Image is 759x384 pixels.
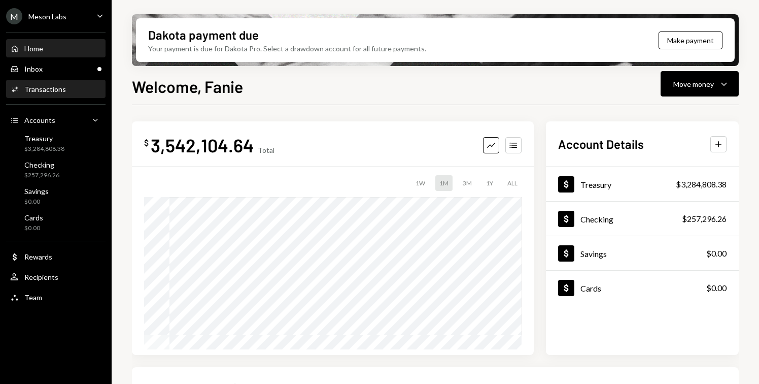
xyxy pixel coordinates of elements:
a: Cards$0.00 [546,271,739,305]
a: Savings$0.00 [6,184,106,208]
a: Savings$0.00 [546,236,739,270]
button: Move money [661,71,739,97]
a: Checking$257,296.26 [6,157,106,182]
a: Checking$257,296.26 [546,202,739,236]
div: Team [24,293,42,302]
div: Accounts [24,116,55,124]
div: 1W [411,175,429,191]
a: Inbox [6,59,106,78]
a: Team [6,288,106,306]
div: Treasury [580,180,611,189]
div: Inbox [24,65,43,73]
div: $257,296.26 [682,213,727,225]
a: Cards$0.00 [6,210,106,235]
div: Treasury [24,134,64,143]
div: Cards [580,283,601,293]
div: Meson Labs [28,12,66,21]
h2: Account Details [558,136,644,152]
div: $0.00 [24,198,49,206]
div: 1M [435,175,453,191]
div: Rewards [24,252,52,261]
div: $257,296.26 [24,171,59,180]
div: Home [24,44,43,53]
div: Move money [673,79,714,89]
div: Dakota payment due [148,26,259,43]
div: $0.00 [706,282,727,294]
div: $0.00 [706,247,727,260]
a: Recipients [6,268,106,286]
div: 3M [459,175,476,191]
h1: Welcome, Fanie [132,76,243,97]
div: 3,542,104.64 [151,134,254,156]
div: ALL [503,175,522,191]
div: Your payment is due for Dakota Pro. Select a drawdown account for all future payments. [148,43,426,54]
div: $0.00 [24,224,43,233]
div: Savings [580,249,607,259]
div: Checking [24,161,59,169]
div: $3,284,808.38 [24,145,64,153]
div: Cards [24,213,43,222]
button: Make payment [659,31,722,49]
a: Treasury$3,284,808.38 [546,167,739,201]
div: Total [258,146,274,154]
div: $3,284,808.38 [676,178,727,190]
a: Treasury$3,284,808.38 [6,131,106,155]
a: Accounts [6,111,106,129]
div: Checking [580,214,613,224]
div: M [6,8,22,24]
div: Savings [24,187,49,196]
div: Recipients [24,273,58,281]
a: Home [6,39,106,57]
a: Transactions [6,80,106,98]
a: Rewards [6,247,106,266]
div: Transactions [24,85,66,93]
div: 1Y [482,175,497,191]
div: $ [144,138,149,148]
